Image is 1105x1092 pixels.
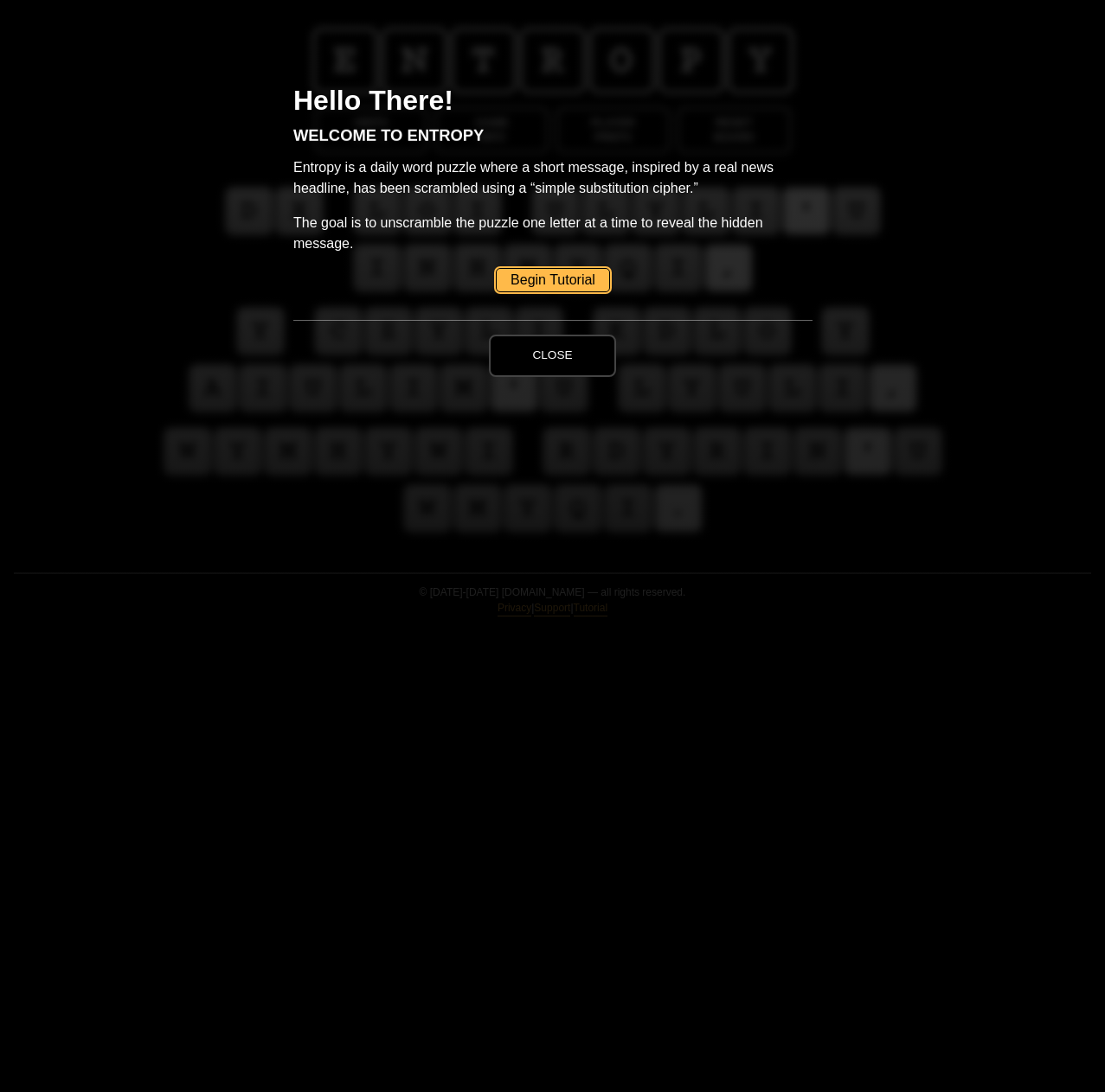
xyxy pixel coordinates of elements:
[496,268,610,292] a: Begin Tutorial
[293,213,813,268] p: The goal is to unscramble the puzzle one letter at a time to reveal the hidden message.
[293,128,813,157] h3: Welcome to entropy
[489,335,615,376] button: Close
[293,157,813,213] p: Entropy is a daily word puzzle where a short message, inspired by a real news headline, has been ...
[293,86,813,128] h2: Hello There!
